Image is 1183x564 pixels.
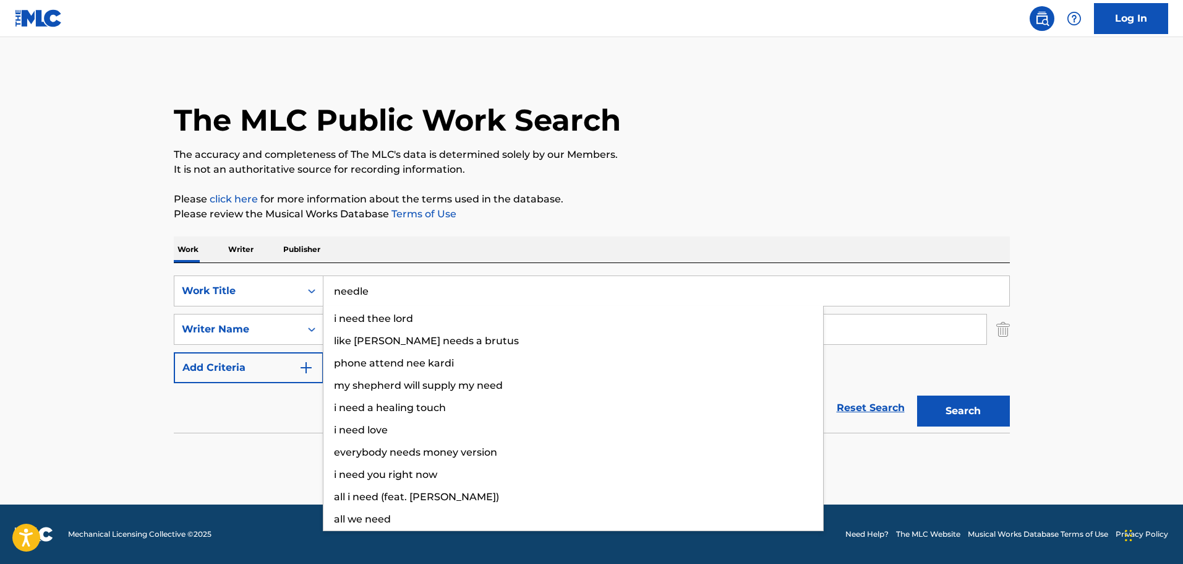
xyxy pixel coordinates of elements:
[174,207,1010,222] p: Please review the Musical Works Database
[280,236,324,262] p: Publisher
[174,147,1010,162] p: The accuracy and completeness of The MLC's data is determined solely by our Members.
[896,529,960,540] a: The MLC Website
[1062,6,1087,31] div: Help
[389,208,456,220] a: Terms of Use
[917,396,1010,427] button: Search
[299,360,314,375] img: 9d2ae6d4665cec9f34b9.svg
[15,9,62,27] img: MLC Logo
[1067,11,1082,26] img: help
[174,102,621,139] h1: The MLC Public Work Search
[334,402,446,414] span: i need a healing touch
[174,275,1010,433] form: Search Form
[1116,529,1168,540] a: Privacy Policy
[174,192,1010,207] p: Please for more information about the terms used in the database.
[210,193,258,205] a: click here
[334,335,519,347] span: like [PERSON_NAME] needs a brutus
[334,380,503,391] span: my shepherd will supply my need
[334,446,497,458] span: everybody needs money version
[334,513,391,525] span: all we need
[334,469,437,480] span: i need you right now
[334,313,413,324] span: i need thee lord
[1035,11,1049,26] img: search
[1094,3,1168,34] a: Log In
[996,314,1010,345] img: Delete Criterion
[15,527,53,542] img: logo
[174,352,323,383] button: Add Criteria
[334,491,499,503] span: all i need (feat. [PERSON_NAME])
[174,162,1010,177] p: It is not an authoritative source for recording information.
[831,394,911,422] a: Reset Search
[1030,6,1054,31] a: Public Search
[182,284,293,298] div: Work Title
[845,529,889,540] a: Need Help?
[334,357,454,369] span: phone attend nee kardi
[68,529,211,540] span: Mechanical Licensing Collective © 2025
[1125,517,1132,554] div: Drag
[968,529,1108,540] a: Musical Works Database Terms of Use
[1121,505,1183,564] iframe: Chat Widget
[174,236,202,262] p: Work
[334,424,388,436] span: i need love
[224,236,257,262] p: Writer
[182,322,293,337] div: Writer Name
